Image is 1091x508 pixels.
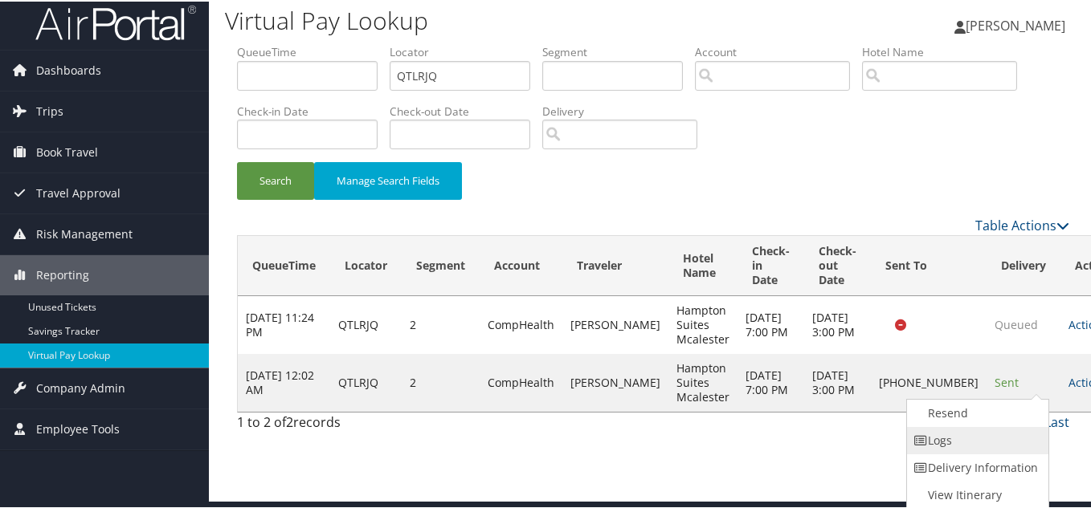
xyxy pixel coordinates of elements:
[804,352,871,410] td: [DATE] 3:00 PM
[966,15,1065,33] span: [PERSON_NAME]
[562,295,668,352] td: [PERSON_NAME]
[975,215,1069,233] a: Table Actions
[542,102,709,118] label: Delivery
[995,373,1019,388] span: Sent
[225,2,796,36] h1: Virtual Pay Lookup
[480,352,562,410] td: CompHealth
[402,352,480,410] td: 2
[330,352,402,410] td: QTLRJQ
[402,295,480,352] td: 2
[238,352,330,410] td: [DATE] 12:02 AM
[314,161,462,198] button: Manage Search Fields
[330,295,402,352] td: QTLRJQ
[36,213,133,253] span: Risk Management
[907,453,1044,480] a: Delivery Information
[36,172,121,212] span: Travel Approval
[995,315,1038,331] span: Queued
[237,43,390,59] label: QueueTime
[390,43,542,59] label: Locator
[238,295,330,352] td: [DATE] 11:24 PM
[695,43,862,59] label: Account
[237,161,314,198] button: Search
[36,49,101,89] span: Dashboards
[542,43,695,59] label: Segment
[402,234,480,295] th: Segment: activate to sort column ascending
[668,295,738,352] td: Hampton Suites Mcalester
[738,234,804,295] th: Check-in Date: activate to sort column ascending
[871,352,987,410] td: [PHONE_NUMBER]
[907,425,1044,453] a: Logs
[390,102,542,118] label: Check-out Date
[286,412,293,429] span: 2
[237,411,427,438] div: 1 to 2 of records
[480,234,562,295] th: Account: activate to sort column ascending
[36,131,98,171] span: Book Travel
[804,295,871,352] td: [DATE] 3:00 PM
[668,234,738,295] th: Hotel Name: activate to sort column ascending
[36,367,125,407] span: Company Admin
[862,43,1029,59] label: Hotel Name
[871,234,987,295] th: Sent To: activate to sort column ascending
[1044,412,1069,429] a: Last
[36,90,63,130] span: Trips
[35,2,196,40] img: airportal-logo.png
[330,234,402,295] th: Locator: activate to sort column ascending
[668,352,738,410] td: Hampton Suites Mcalester
[562,234,668,295] th: Traveler: activate to sort column ascending
[562,352,668,410] td: [PERSON_NAME]
[36,408,120,448] span: Employee Tools
[738,295,804,352] td: [DATE] 7:00 PM
[907,480,1044,507] a: View Itinerary
[237,102,390,118] label: Check-in Date
[907,398,1044,425] a: Resend
[238,234,330,295] th: QueueTime: activate to sort column ascending
[738,352,804,410] td: [DATE] 7:00 PM
[804,234,871,295] th: Check-out Date: activate to sort column ascending
[36,254,89,294] span: Reporting
[987,234,1060,295] th: Delivery: activate to sort column ascending
[480,295,562,352] td: CompHealth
